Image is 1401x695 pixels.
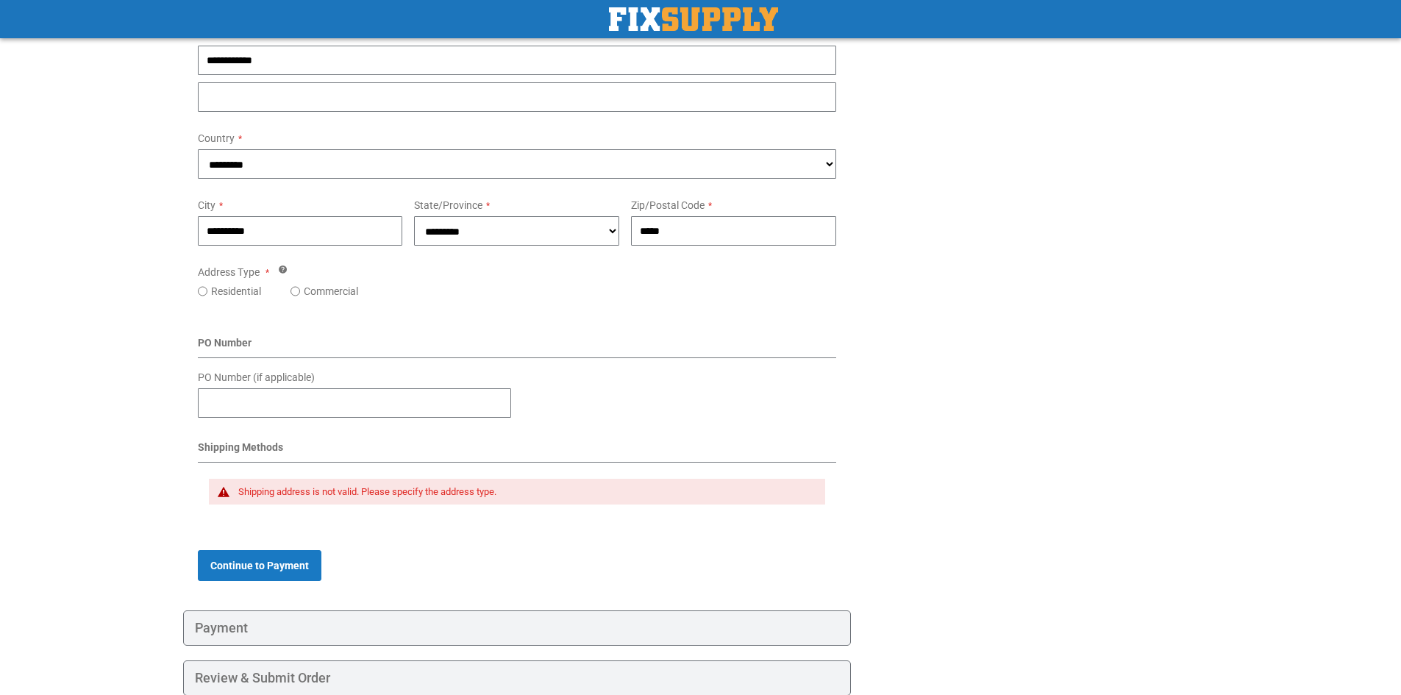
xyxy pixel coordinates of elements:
[609,7,778,31] a: store logo
[198,132,235,144] span: Country
[414,199,482,211] span: State/Province
[631,199,705,211] span: Zip/Postal Code
[198,371,315,383] span: PO Number (if applicable)
[198,199,215,211] span: City
[198,335,837,358] div: PO Number
[609,7,778,31] img: Fix Industrial Supply
[238,486,811,498] div: Shipping address is not valid. Please specify the address type.
[210,560,309,571] span: Continue to Payment
[198,440,837,463] div: Shipping Methods
[183,610,852,646] div: Payment
[198,266,260,278] span: Address Type
[198,29,265,40] span: Street Address
[198,550,321,581] button: Continue to Payment
[304,284,358,299] label: Commercial
[211,284,261,299] label: Residential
